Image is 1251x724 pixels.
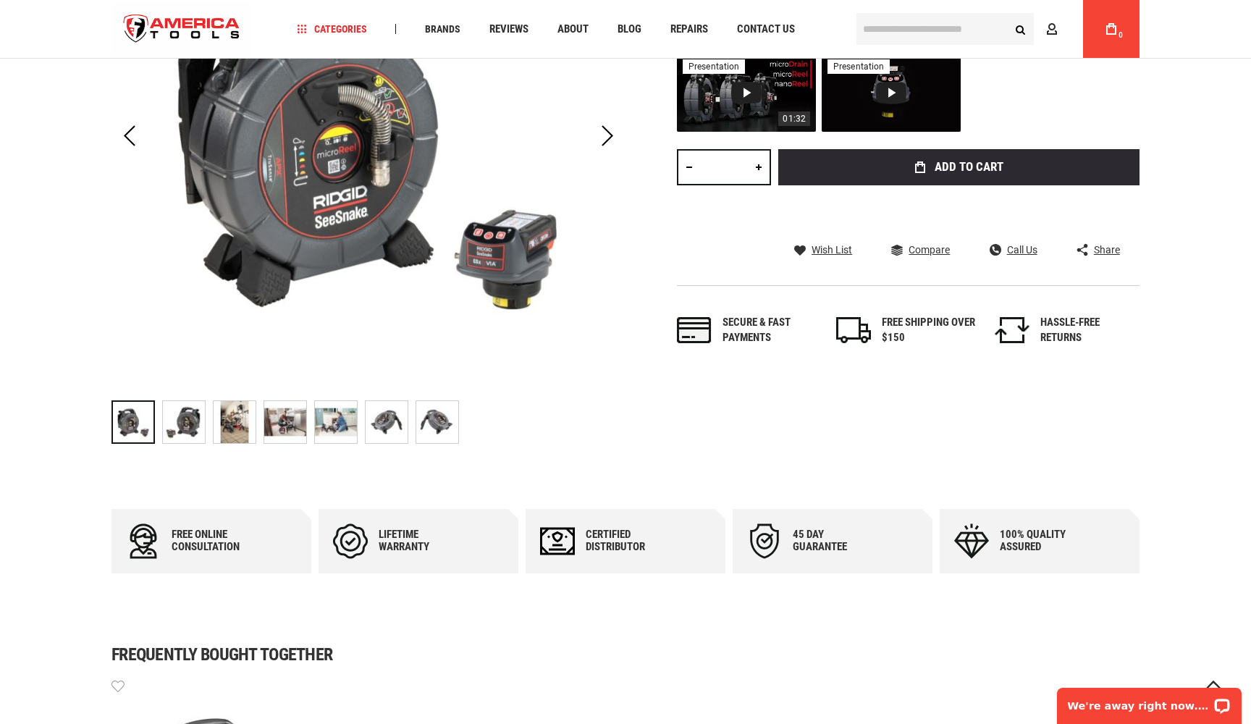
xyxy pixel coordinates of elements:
div: RIDGID 78728 SEESNAKE® MIRCROREEL APX & CSX VIA SYSTEM WITH TRUSENSE® - 1 BATTERY AND 1 CHARGER I... [365,393,416,451]
span: Contact Us [737,24,795,35]
span: About [557,24,589,35]
img: RIDGID 78728 SEESNAKE® MIRCROREEL APX & CSX VIA SYSTEM WITH TRUSENSE® - 1 BATTERY AND 1 CHARGER I... [416,401,458,443]
div: 100% quality assured [1000,529,1087,553]
div: RIDGID 78728 SEESNAKE® MIRCROREEL APX & CSX VIA SYSTEM WITH TRUSENSE® - 1 BATTERY AND 1 CHARGER I... [314,393,365,451]
img: RIDGID 78728 SEESNAKE® MIRCROREEL APX & CSX VIA SYSTEM WITH TRUSENSE® - 1 BATTERY AND 1 CHARGER I... [264,401,306,443]
a: Blog [611,20,648,39]
a: Call Us [990,243,1037,256]
a: Contact Us [730,20,801,39]
div: 45 day Guarantee [793,529,880,553]
span: Wish List [812,245,852,255]
a: Categories [291,20,374,39]
a: Wish List [794,243,852,256]
img: America Tools [111,2,252,56]
div: Certified Distributor [586,529,673,553]
button: Search [1006,15,1034,43]
a: Brands [418,20,467,39]
img: payments [677,317,712,343]
div: RIDGID 78728 SEESNAKE® MIRCROREEL APX & CSX VIA SYSTEM WITH TRUSENSE® - 1 BATTERY AND 1 CHARGER I... [162,393,213,451]
div: RIDGID 78728 SEESNAKE® MIRCROREEL APX & CSX VIA SYSTEM WITH TRUSENSE® - 1 BATTERY AND 1 CHARGER I... [111,393,162,451]
div: Lifetime warranty [379,529,466,553]
span: 0 [1119,31,1123,39]
iframe: LiveChat chat widget [1048,678,1251,724]
span: Compare [909,245,950,255]
a: Reviews [483,20,535,39]
div: RIDGID 78728 SEESNAKE® MIRCROREEL APX & CSX VIA SYSTEM WITH TRUSENSE® - 1 BATTERY AND 1 CHARGER I... [416,393,459,451]
span: Call Us [1007,245,1037,255]
img: RIDGID 78728 SEESNAKE® MIRCROREEL APX & CSX VIA SYSTEM WITH TRUSENSE® - 1 BATTERY AND 1 CHARGER I... [163,401,205,443]
img: RIDGID 78728 SEESNAKE® MIRCROREEL APX & CSX VIA SYSTEM WITH TRUSENSE® - 1 BATTERY AND 1 CHARGER I... [214,401,256,443]
div: RIDGID 78728 SEESNAKE® MIRCROREEL APX & CSX VIA SYSTEM WITH TRUSENSE® - 1 BATTERY AND 1 CHARGER I... [264,393,314,451]
div: HASSLE-FREE RETURNS [1040,315,1134,346]
img: RIDGID 78728 SEESNAKE® MIRCROREEL APX & CSX VIA SYSTEM WITH TRUSENSE® - 1 BATTERY AND 1 CHARGER I... [366,401,408,443]
a: store logo [111,2,252,56]
span: Repairs [670,24,708,35]
img: RIDGID 78728 SEESNAKE® MIRCROREEL APX & CSX VIA SYSTEM WITH TRUSENSE® - 1 BATTERY AND 1 CHARGER I... [315,401,357,443]
span: Reviews [489,24,528,35]
div: Free online consultation [172,529,258,553]
button: Add to Cart [778,149,1140,185]
img: returns [995,317,1029,343]
span: Share [1094,245,1120,255]
span: Add to Cart [935,161,1003,173]
a: About [551,20,595,39]
img: shipping [836,317,871,343]
span: Brands [425,24,460,34]
iframe: Secure express checkout frame [775,190,1142,232]
h1: Frequently bought together [111,646,1140,663]
a: Repairs [664,20,715,39]
div: RIDGID 78728 SEESNAKE® MIRCROREEL APX & CSX VIA SYSTEM WITH TRUSENSE® - 1 BATTERY AND 1 CHARGER I... [213,393,264,451]
div: FREE SHIPPING OVER $150 [882,315,976,346]
span: Blog [618,24,641,35]
div: Secure & fast payments [723,315,817,346]
span: Categories [298,24,367,34]
a: Compare [891,243,950,256]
